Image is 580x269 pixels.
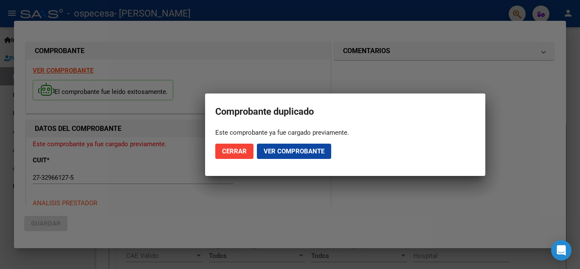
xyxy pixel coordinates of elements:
button: Ver comprobante [257,144,331,159]
h2: Comprobante duplicado [215,104,475,120]
span: Cerrar [222,147,247,155]
span: Ver comprobante [264,147,324,155]
div: Open Intercom Messenger [551,240,572,261]
div: Este comprobante ya fue cargado previamente. [215,128,475,137]
button: Cerrar [215,144,253,159]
